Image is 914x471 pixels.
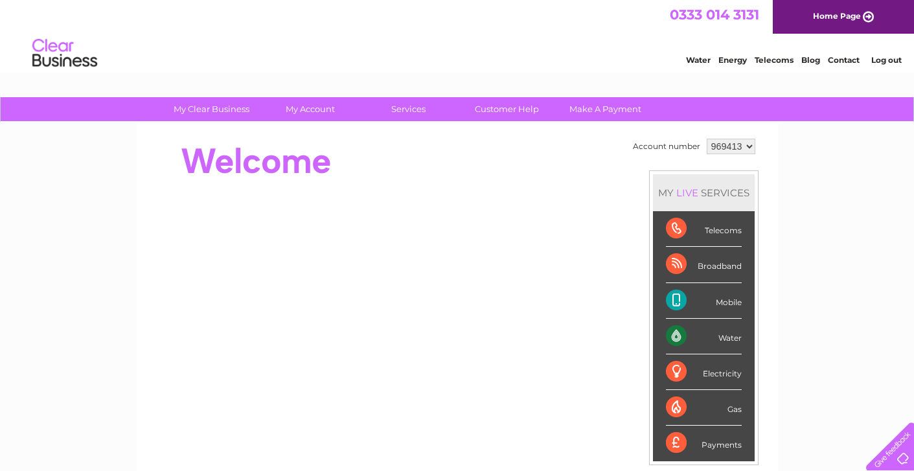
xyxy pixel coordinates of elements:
img: logo.png [32,34,98,73]
a: Energy [718,55,747,65]
div: Broadband [666,247,742,282]
div: Water [666,319,742,354]
a: My Account [257,97,363,121]
a: Blog [801,55,820,65]
a: Log out [871,55,902,65]
div: LIVE [674,187,701,199]
div: Payments [666,426,742,461]
a: 0333 014 3131 [670,6,759,23]
div: Clear Business is a trading name of Verastar Limited (registered in [GEOGRAPHIC_DATA] No. 3667643... [152,7,764,63]
a: My Clear Business [158,97,265,121]
td: Account number [630,135,703,157]
a: Services [355,97,462,121]
a: Water [686,55,711,65]
a: Contact [828,55,860,65]
div: Mobile [666,283,742,319]
div: MY SERVICES [653,174,755,211]
div: Telecoms [666,211,742,247]
div: Electricity [666,354,742,390]
a: Make A Payment [552,97,659,121]
a: Telecoms [755,55,794,65]
div: Gas [666,390,742,426]
a: Customer Help [453,97,560,121]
